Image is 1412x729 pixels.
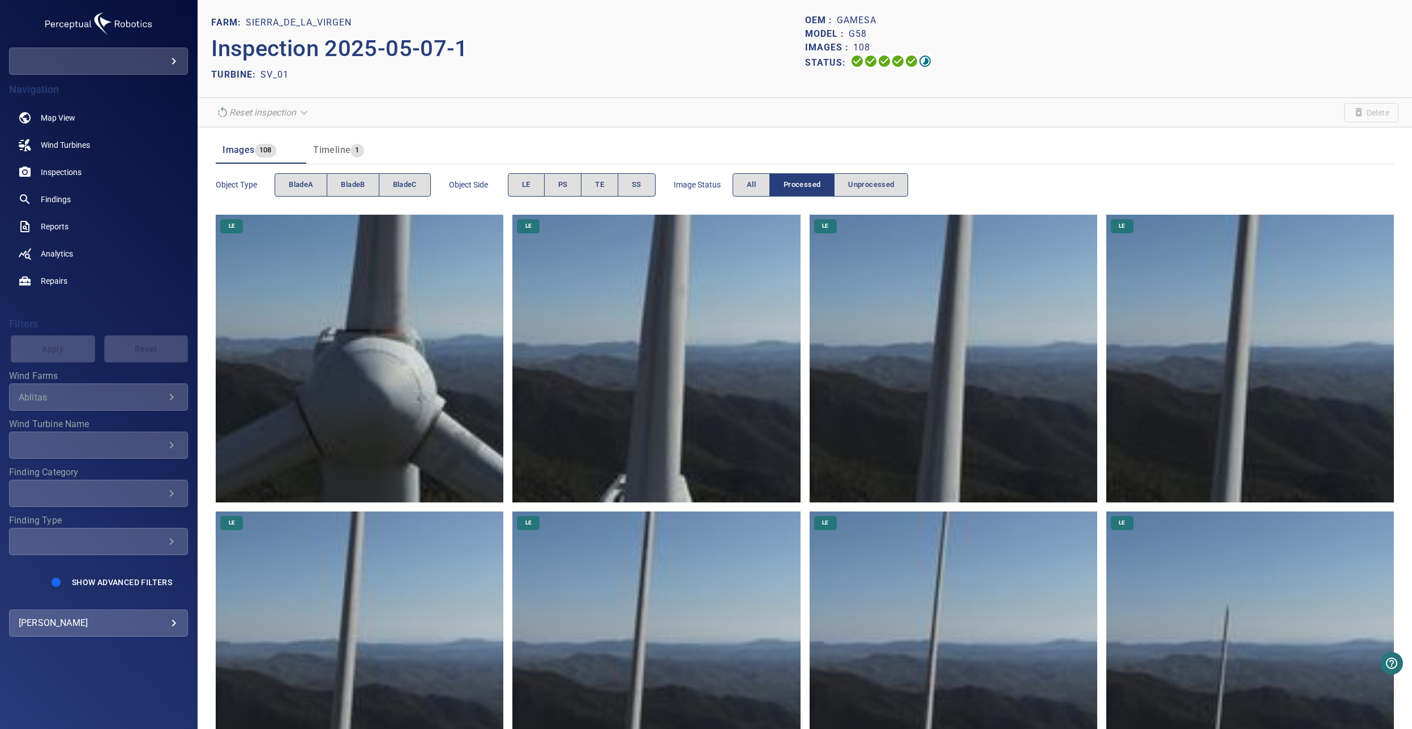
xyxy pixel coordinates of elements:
[769,173,835,197] button: Processed
[1112,519,1132,527] span: LE
[313,144,350,155] span: Timeline
[41,112,75,123] span: Map View
[849,27,867,41] p: G58
[9,383,188,411] div: Wind Farms
[260,68,289,82] p: SV_01
[9,468,188,477] label: Finding Category
[72,578,172,587] span: Show Advanced Filters
[805,27,849,41] p: Model :
[784,178,820,191] span: Processed
[674,179,733,190] span: Image Status
[449,179,508,190] span: Object Side
[341,178,365,191] span: bladeB
[837,14,876,27] p: Gamesa
[632,178,641,191] span: SS
[222,222,242,230] span: LE
[9,213,188,240] a: reports noActive
[222,519,242,527] span: LE
[9,480,188,507] div: Finding Category
[246,16,352,29] p: Sierra_de_la_Virgen
[229,107,296,118] em: Reset inspection
[41,194,71,205] span: Findings
[508,173,545,197] button: LE
[1112,222,1132,230] span: LE
[1344,103,1398,122] span: Unable to delete the inspection due to its current status
[19,614,178,632] div: [PERSON_NAME]
[9,48,188,75] div: galventus
[41,275,67,287] span: Repairs
[805,41,853,54] p: Images :
[848,178,894,191] span: Unprocessed
[379,173,431,197] button: bladeC
[275,173,327,197] button: bladeA
[9,104,188,131] a: map noActive
[9,318,188,330] h4: Filters
[255,144,276,157] span: 108
[815,519,835,527] span: LE
[9,84,188,95] h4: Navigation
[211,103,314,122] div: Reset inspection
[878,54,891,68] svg: Selecting 100%
[9,131,188,159] a: windturbines noActive
[275,173,431,197] div: objectType
[815,222,835,230] span: LE
[834,173,908,197] button: Unprocessed
[289,178,313,191] span: bladeA
[211,68,260,82] p: TURBINE:
[41,248,73,259] span: Analytics
[393,178,417,191] span: bladeC
[41,139,90,151] span: Wind Turbines
[733,173,909,197] div: imageStatus
[9,159,188,186] a: inspections noActive
[508,173,656,197] div: objectSide
[211,32,805,66] p: Inspection 2025-05-07-1
[9,372,188,381] label: Wind Farms
[905,54,918,68] svg: Matching 100%
[918,54,932,68] svg: Classification 94%
[19,392,165,403] div: Ablitas
[350,144,363,157] span: 1
[65,573,179,591] button: Show Advanced Filters
[558,178,568,191] span: PS
[211,103,314,122] div: Unable to reset the inspection due to its current status
[733,173,770,197] button: All
[519,222,538,230] span: LE
[327,173,379,197] button: bladeB
[9,420,188,429] label: Wind Turbine Name
[9,528,188,555] div: Finding Type
[853,41,870,54] p: 108
[544,173,582,197] button: PS
[891,54,905,68] svg: ML Processing 100%
[747,178,756,191] span: All
[41,167,82,178] span: Inspections
[805,14,837,27] p: OEM :
[42,9,155,39] img: galventus-logo
[216,179,275,190] span: Object type
[223,144,254,155] span: Images
[211,16,246,29] p: FARM:
[522,178,530,191] span: LE
[618,173,656,197] button: SS
[519,519,538,527] span: LE
[581,173,618,197] button: TE
[864,54,878,68] svg: Data Formatted 100%
[9,267,188,295] a: repairs noActive
[41,221,69,232] span: Reports
[9,186,188,213] a: findings noActive
[9,432,188,459] div: Wind Turbine Name
[595,178,604,191] span: TE
[850,54,864,68] svg: Uploading 100%
[805,54,850,71] p: Status:
[9,240,188,267] a: analytics noActive
[9,516,188,525] label: Finding Type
